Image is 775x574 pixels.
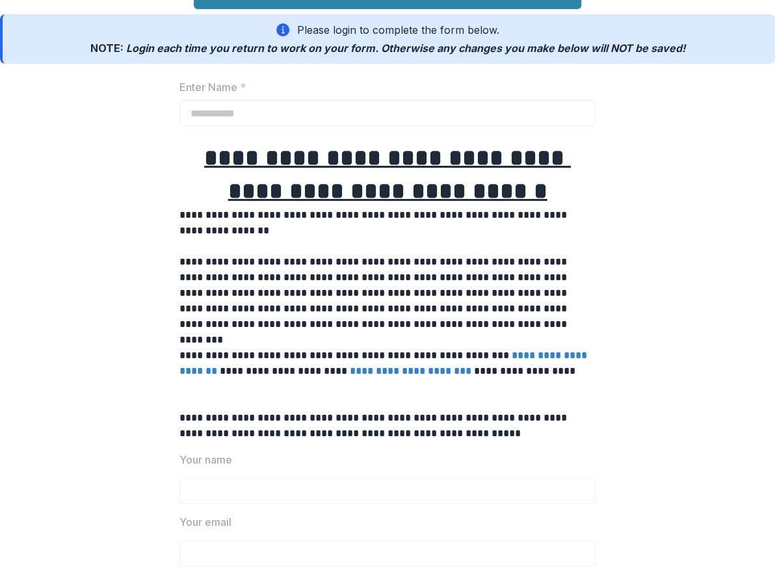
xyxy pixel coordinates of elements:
[179,79,588,95] label: Enter Name
[126,42,685,55] span: Login each time you return to work on your form. Otherwise any changes you make below will be saved!
[297,22,499,38] p: Please login to complete the form below.
[179,514,231,530] p: Your email
[90,40,685,56] p: NOTE:
[611,42,633,55] span: NOT
[179,452,232,467] p: Your name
